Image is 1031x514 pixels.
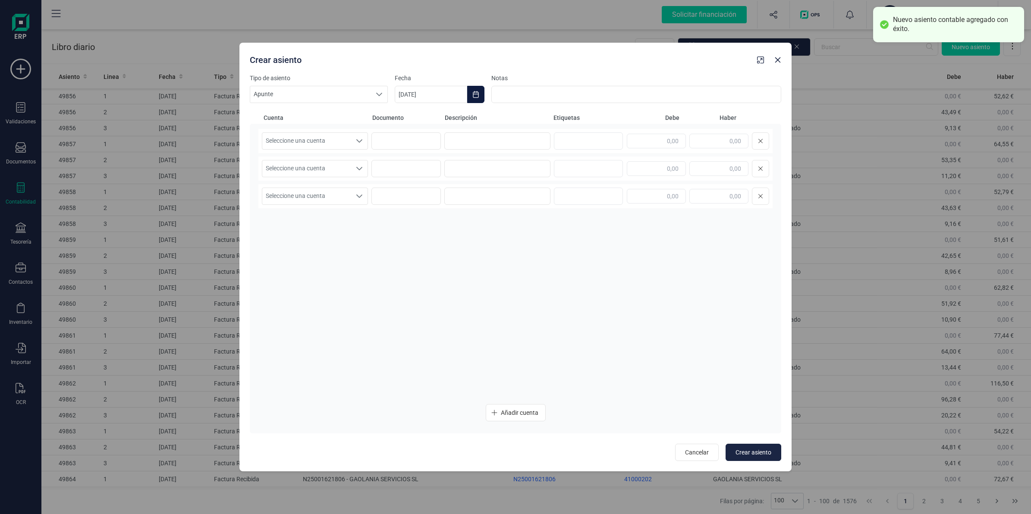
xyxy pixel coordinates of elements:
span: Seleccione una cuenta [262,188,351,204]
span: Añadir cuenta [501,408,538,417]
span: Debe [626,113,679,122]
div: Seleccione una cuenta [351,188,368,204]
button: Choose Date [467,86,484,103]
label: Fecha [395,74,484,82]
input: 0,00 [689,134,748,148]
span: Haber [683,113,736,122]
span: Documento [372,113,441,122]
input: 0,00 [689,161,748,176]
span: Cuenta [264,113,369,122]
div: Nuevo asiento contable agregado con éxito. [893,16,1018,34]
span: Apunte [250,86,371,103]
span: Seleccione una cuenta [262,160,351,177]
button: Cancelar [675,444,719,461]
span: Crear asiento [736,448,771,457]
div: Seleccione una cuenta [351,160,368,177]
div: Crear asiento [246,50,754,66]
input: 0,00 [627,134,686,148]
input: 0,00 [689,189,748,204]
span: Descripción [445,113,550,122]
button: Añadir cuenta [486,404,546,421]
label: Notas [491,74,781,82]
button: Crear asiento [726,444,781,461]
input: 0,00 [627,189,686,204]
div: Seleccione una cuenta [351,133,368,149]
input: 0,00 [627,161,686,176]
span: Cancelar [685,448,709,457]
span: Seleccione una cuenta [262,133,351,149]
span: Etiquetas [553,113,622,122]
label: Tipo de asiento [250,74,388,82]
